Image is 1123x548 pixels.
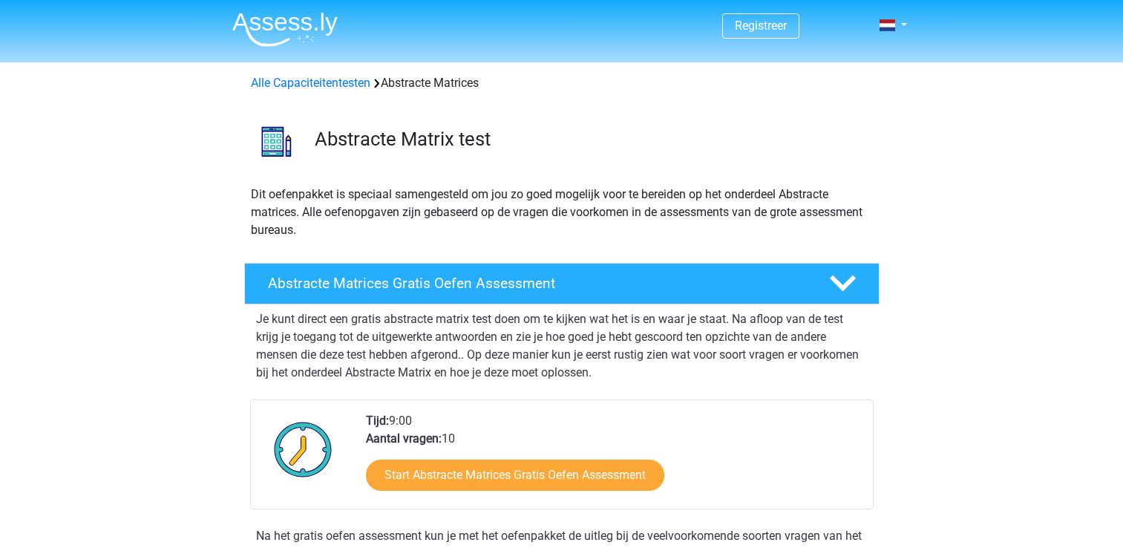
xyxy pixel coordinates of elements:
[266,412,341,486] img: Klok
[315,128,868,151] h3: Abstracte Matrix test
[245,110,308,173] img: abstracte matrices
[366,431,442,446] b: Aantal vragen:
[735,19,787,33] a: Registreer
[232,12,338,47] img: Assessly
[245,74,879,92] div: Abstracte Matrices
[238,263,885,304] a: Abstracte Matrices Gratis Oefen Assessment
[366,460,664,491] a: Start Abstracte Matrices Gratis Oefen Assessment
[366,414,389,428] b: Tijd:
[268,275,805,292] h4: Abstracte Matrices Gratis Oefen Assessment
[251,76,370,90] a: Alle Capaciteitentesten
[355,412,872,509] div: 9:00 10
[251,186,873,239] p: Dit oefenpakket is speciaal samengesteld om jou zo goed mogelijk voor te bereiden op het onderdee...
[256,310,868,382] p: Je kunt direct een gratis abstracte matrix test doen om te kijken wat het is en waar je staat. Na...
